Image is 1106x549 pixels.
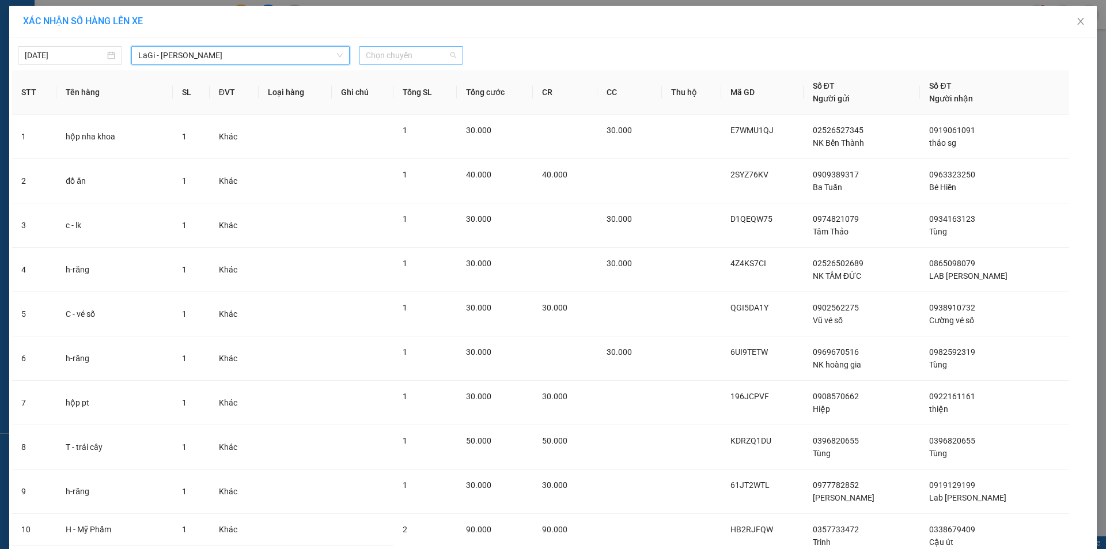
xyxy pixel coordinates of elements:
[730,170,768,179] span: 2SYZ76KV
[929,271,1007,281] span: LAB [PERSON_NAME]
[730,126,774,135] span: E7WMU1QJ
[466,303,491,312] span: 30.000
[730,480,770,490] span: 61JT2WTL
[56,425,172,470] td: T - trái cây
[210,336,259,381] td: Khác
[466,259,491,268] span: 30.000
[12,70,56,115] th: STT
[813,360,861,369] span: NK hoàng gia
[12,381,56,425] td: 7
[813,392,859,401] span: 0908570662
[56,248,172,292] td: h-răng
[210,159,259,203] td: Khác
[813,271,861,281] span: NK TÂM ĐỨC
[403,525,407,534] span: 2
[542,480,567,490] span: 30.000
[403,214,407,224] span: 1
[466,347,491,357] span: 30.000
[813,214,859,224] span: 0974821079
[12,336,56,381] td: 6
[929,227,947,236] span: Tùng
[56,203,172,248] td: c - lk
[929,537,953,547] span: Cậu út
[466,170,491,179] span: 40.000
[813,525,859,534] span: 0357733472
[210,470,259,514] td: Khác
[597,70,662,115] th: CC
[12,292,56,336] td: 5
[56,70,172,115] th: Tên hàng
[813,81,835,90] span: Số ĐT
[56,115,172,159] td: hộp nha khoa
[210,514,259,546] td: Khác
[56,514,172,546] td: H - Mỹ Phẩm
[336,52,343,59] span: down
[813,126,863,135] span: 02526527345
[1076,17,1085,26] span: close
[182,309,187,319] span: 1
[210,292,259,336] td: Khác
[403,259,407,268] span: 1
[929,360,947,369] span: Tùng
[210,381,259,425] td: Khác
[403,392,407,401] span: 1
[12,159,56,203] td: 2
[12,425,56,470] td: 8
[210,248,259,292] td: Khác
[813,404,830,414] span: Hiệp
[182,442,187,452] span: 1
[929,525,975,534] span: 0338679409
[730,525,773,534] span: HB2RJFQW
[929,347,975,357] span: 0982592319
[929,214,975,224] span: 0934163123
[929,138,956,147] span: thảo sg
[813,303,859,312] span: 0902562275
[730,214,772,224] span: D1QEQW75
[730,392,769,401] span: 196JCPVF
[929,94,973,103] span: Người nhận
[929,183,956,192] span: Bé Hiền
[813,183,842,192] span: Ba Tuấn
[56,381,172,425] td: hộp pt
[813,537,831,547] span: Trinh
[182,176,187,185] span: 1
[466,436,491,445] span: 50.000
[813,493,874,502] span: [PERSON_NAME]
[23,16,143,26] span: XÁC NHẬN SỐ HÀNG LÊN XE
[259,70,332,115] th: Loại hàng
[929,126,975,135] span: 0919061091
[542,392,567,401] span: 30.000
[542,525,567,534] span: 90.000
[542,436,567,445] span: 50.000
[1065,6,1097,38] button: Close
[813,316,843,325] span: Vũ vé số
[533,70,597,115] th: CR
[366,47,456,64] span: Chọn chuyến
[56,159,172,203] td: đồ ăn
[662,70,721,115] th: Thu hộ
[730,347,768,357] span: 6UI9TETW
[721,70,804,115] th: Mã GD
[210,70,259,115] th: ĐVT
[403,303,407,312] span: 1
[466,480,491,490] span: 30.000
[403,436,407,445] span: 1
[607,259,632,268] span: 30.000
[466,126,491,135] span: 30.000
[813,347,859,357] span: 0969670516
[403,347,407,357] span: 1
[929,81,951,90] span: Số ĐT
[730,436,771,445] span: KDRZQ1DU
[56,470,172,514] td: h-răng
[607,126,632,135] span: 30.000
[182,487,187,496] span: 1
[210,425,259,470] td: Khác
[466,392,491,401] span: 30.000
[813,138,864,147] span: NK Bến Thành
[929,480,975,490] span: 0919129199
[182,398,187,407] span: 1
[12,248,56,292] td: 4
[182,265,187,274] span: 1
[12,514,56,546] td: 10
[813,170,859,179] span: 0909389317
